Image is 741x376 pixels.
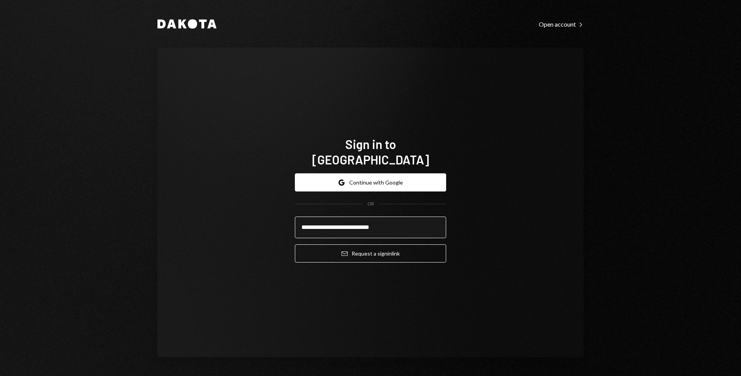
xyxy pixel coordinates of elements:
button: Request a signinlink [295,244,446,263]
div: OR [367,201,374,207]
h1: Sign in to [GEOGRAPHIC_DATA] [295,136,446,167]
a: Open account [539,20,584,28]
button: Continue with Google [295,173,446,191]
